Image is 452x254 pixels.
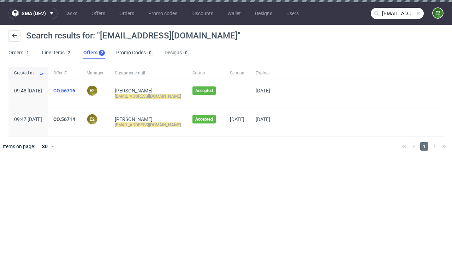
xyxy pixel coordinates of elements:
a: Promo codes [144,8,182,19]
a: [PERSON_NAME] [115,116,153,122]
span: 09:47 [DATE] [14,116,42,122]
a: Discounts [187,8,218,19]
a: Offers2 [83,47,105,59]
a: Users [282,8,303,19]
span: [DATE] [230,116,244,122]
a: Offers [87,8,109,19]
a: CO.56716 [53,88,75,93]
span: Offer ID [53,70,75,76]
span: Items on page: [3,143,35,150]
span: Sent on [230,70,244,76]
figcaption: e2 [87,86,97,96]
a: [PERSON_NAME] [115,88,153,93]
a: Promo Codes0 [116,47,153,59]
span: 1 [420,142,428,151]
span: Accepted [195,88,213,93]
a: Orders [115,8,138,19]
div: 0 [149,50,151,55]
a: Designs [251,8,276,19]
a: CO.56714 [53,116,75,122]
div: 1 [26,50,29,55]
span: Created at [14,70,36,76]
span: [DATE] [256,116,270,122]
mark: [EMAIL_ADDRESS][DOMAIN_NAME] [115,94,181,99]
figcaption: e2 [87,114,97,124]
mark: [EMAIL_ADDRESS][DOMAIN_NAME] [115,122,181,127]
span: Accepted [195,116,213,122]
div: 2 [68,50,70,55]
span: Manager [87,70,103,76]
span: Customer email [115,70,181,76]
a: Designs0 [165,47,189,59]
a: Tasks [60,8,82,19]
span: - [230,88,244,99]
span: Status [192,70,219,76]
figcaption: e2 [433,8,443,18]
div: 0 [185,50,188,55]
span: sma (dev) [22,11,46,16]
a: Orders1 [8,47,31,59]
a: Wallet [223,8,245,19]
div: 30 [38,141,50,151]
span: [DATE] [256,88,270,93]
span: Search results for: "[EMAIL_ADDRESS][DOMAIN_NAME]" [26,31,240,41]
span: Expires [256,70,270,76]
div: 2 [101,50,103,55]
span: 09:48 [DATE] [14,88,42,93]
a: Line Items2 [42,47,72,59]
button: sma (dev) [8,8,58,19]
